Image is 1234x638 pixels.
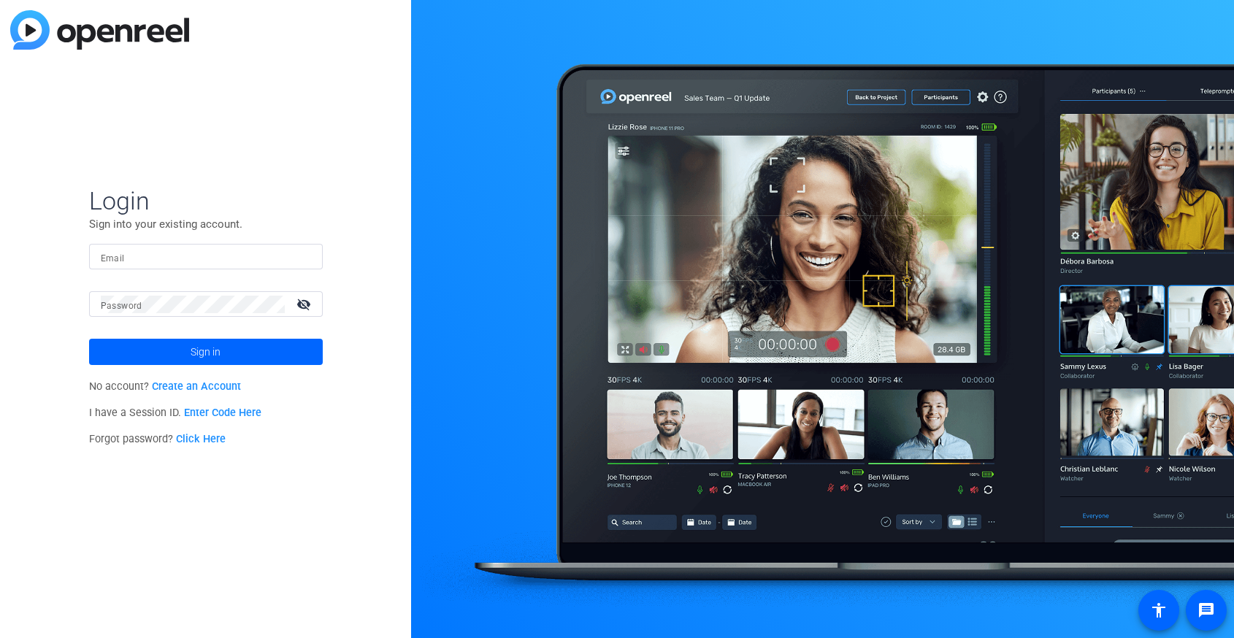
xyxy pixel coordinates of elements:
[10,10,189,50] img: blue-gradient.svg
[89,380,242,393] span: No account?
[101,248,311,266] input: Enter Email Address
[101,253,125,264] mat-label: Email
[89,407,262,419] span: I have a Session ID.
[184,407,261,419] a: Enter Code Here
[89,433,226,445] span: Forgot password?
[89,216,323,232] p: Sign into your existing account.
[288,293,323,315] mat-icon: visibility_off
[1150,602,1168,619] mat-icon: accessibility
[1197,602,1215,619] mat-icon: message
[101,301,142,311] mat-label: Password
[89,185,323,216] span: Login
[89,339,323,365] button: Sign in
[176,433,226,445] a: Click Here
[191,334,221,370] span: Sign in
[152,380,241,393] a: Create an Account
